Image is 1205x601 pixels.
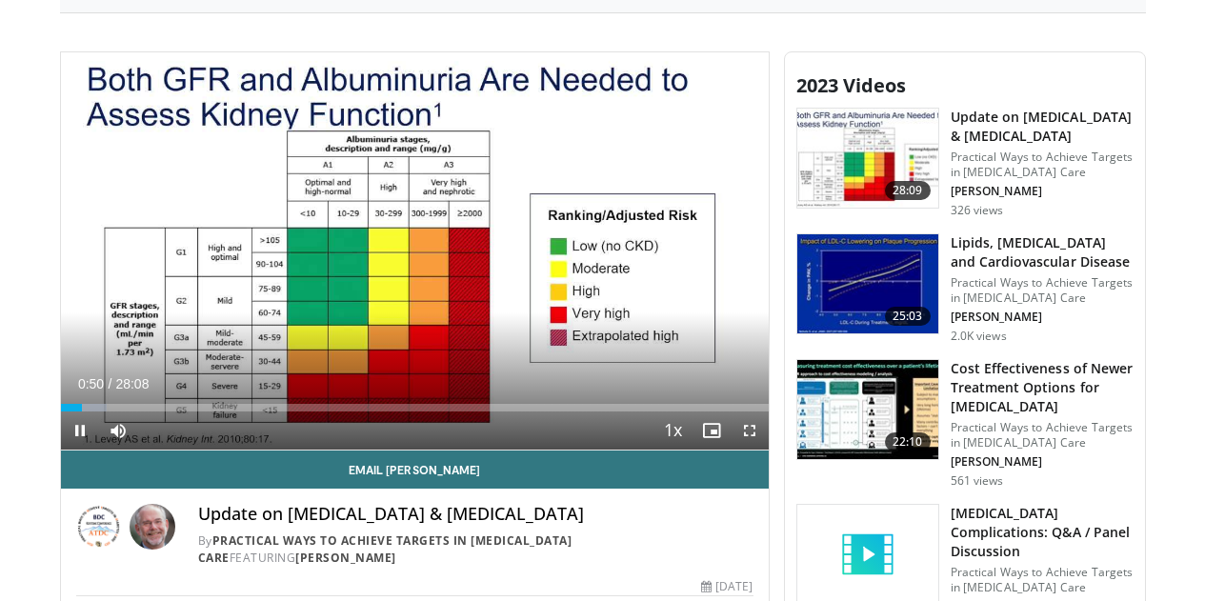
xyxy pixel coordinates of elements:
[61,52,769,451] video-js: Video Player
[951,184,1134,199] p: [PERSON_NAME]
[797,109,938,208] img: f2c4c4b3-ba56-491a-b679-babc88b50278.150x105_q85_crop-smart_upscale.jpg
[951,329,1007,344] p: 2.0K views
[951,108,1134,146] h3: Update on [MEDICAL_DATA] & [MEDICAL_DATA]
[885,181,931,200] span: 28:09
[109,376,112,391] span: /
[796,359,1134,489] a: 22:10 Cost Effectiveness of Newer Treatment Options for [MEDICAL_DATA] Practical Ways to Achieve ...
[885,307,931,326] span: 25:03
[951,473,1004,489] p: 561 views
[951,420,1134,451] p: Practical Ways to Achieve Targets in [MEDICAL_DATA] Care
[731,411,769,450] button: Fullscreen
[951,359,1134,416] h3: Cost Effectiveness of Newer Treatment Options for [MEDICAL_DATA]
[198,504,753,525] h4: Update on [MEDICAL_DATA] & [MEDICAL_DATA]
[951,275,1134,306] p: Practical Ways to Achieve Targets in [MEDICAL_DATA] Care
[951,454,1134,470] p: [PERSON_NAME]
[693,411,731,450] button: Enable picture-in-picture mode
[295,550,396,566] a: [PERSON_NAME]
[654,411,693,450] button: Playback Rate
[115,376,149,391] span: 28:08
[61,451,769,489] a: Email [PERSON_NAME]
[130,504,175,550] img: Avatar
[951,310,1134,325] p: [PERSON_NAME]
[951,233,1134,271] h3: Lipids, [MEDICAL_DATA] and Cardiovascular Disease
[796,108,1134,218] a: 28:09 Update on [MEDICAL_DATA] & [MEDICAL_DATA] Practical Ways to Achieve Targets in [MEDICAL_DAT...
[951,565,1134,595] p: Practical Ways to Achieve Targets in [MEDICAL_DATA] Care
[701,578,753,595] div: [DATE]
[885,432,931,451] span: 22:10
[99,411,137,450] button: Mute
[951,203,1004,218] p: 326 views
[198,532,753,567] div: By FEATURING
[796,233,1134,344] a: 25:03 Lipids, [MEDICAL_DATA] and Cardiovascular Disease Practical Ways to Achieve Targets in [MED...
[797,234,938,333] img: 24e056c3-31f2-4096-8e0c-78c36c5f048c.150x105_q85_crop-smart_upscale.jpg
[796,72,906,98] span: 2023 Videos
[61,404,769,411] div: Progress Bar
[78,376,104,391] span: 0:50
[61,411,99,450] button: Pause
[951,504,1134,561] h3: [MEDICAL_DATA] Complications: Q&A / Panel Discussion
[76,504,122,550] img: Practical Ways to Achieve Targets in Diabetes Care
[951,150,1134,180] p: Practical Ways to Achieve Targets in [MEDICAL_DATA] Care
[797,360,938,459] img: b447108b-f734-416a-851c-b2485146051e.150x105_q85_crop-smart_upscale.jpg
[198,532,572,566] a: Practical Ways to Achieve Targets in [MEDICAL_DATA] Care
